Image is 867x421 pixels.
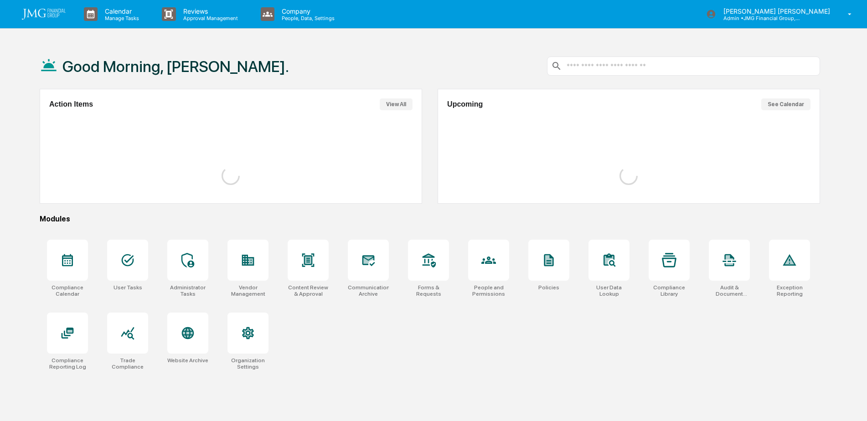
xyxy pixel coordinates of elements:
p: [PERSON_NAME] [PERSON_NAME] [716,7,835,15]
div: Audit & Document Logs [709,284,750,297]
div: Compliance Library [649,284,690,297]
div: Organization Settings [227,357,268,370]
div: Vendor Management [227,284,268,297]
img: logo [22,9,66,20]
div: Forms & Requests [408,284,449,297]
div: Compliance Calendar [47,284,88,297]
p: Calendar [98,7,144,15]
div: People and Permissions [468,284,509,297]
p: Approval Management [176,15,243,21]
p: Manage Tasks [98,15,144,21]
div: User Data Lookup [588,284,630,297]
div: User Tasks [114,284,142,291]
div: Administrator Tasks [167,284,208,297]
h2: Action Items [49,100,93,108]
h1: Good Morning, [PERSON_NAME]. [62,57,289,76]
div: Modules [40,215,820,223]
p: People, Data, Settings [274,15,339,21]
p: Reviews [176,7,243,15]
button: See Calendar [761,98,810,110]
div: Content Review & Approval [288,284,329,297]
div: Website Archive [167,357,208,364]
div: Compliance Reporting Log [47,357,88,370]
button: View All [380,98,413,110]
div: Policies [538,284,559,291]
div: Communications Archive [348,284,389,297]
p: Admin • JMG Financial Group, Ltd. [716,15,801,21]
h2: Upcoming [447,100,483,108]
div: Exception Reporting [769,284,810,297]
p: Company [274,7,339,15]
div: Trade Compliance [107,357,148,370]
